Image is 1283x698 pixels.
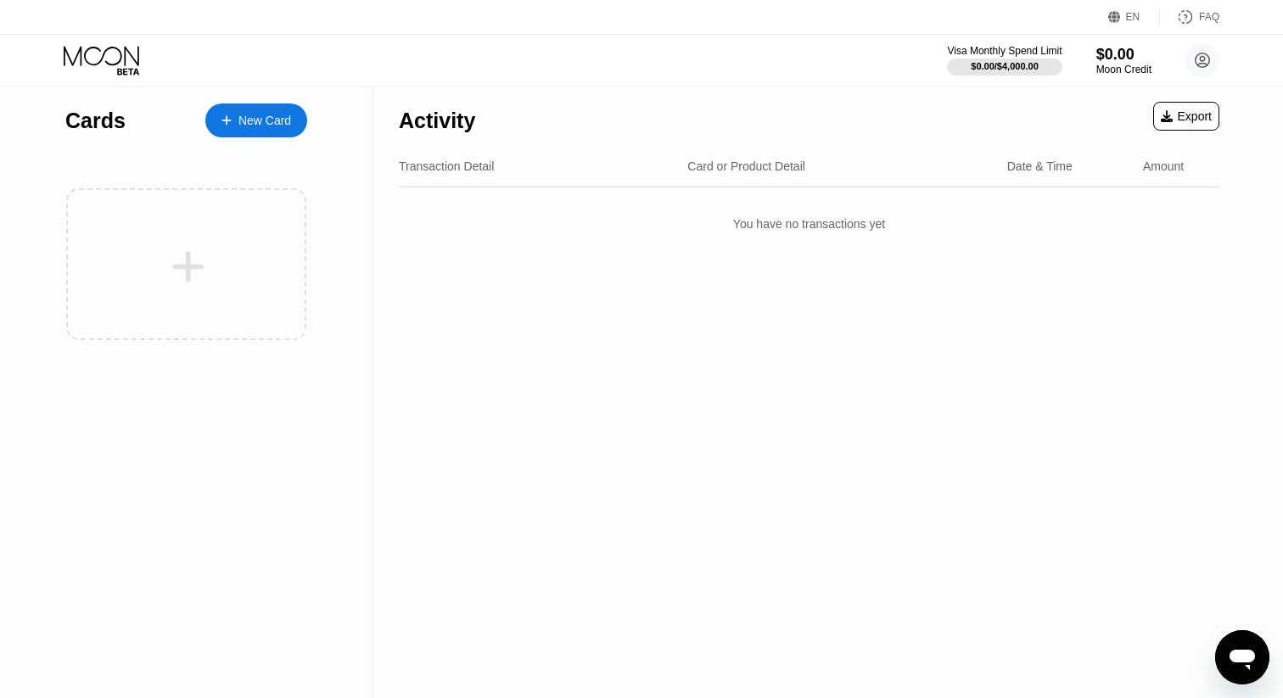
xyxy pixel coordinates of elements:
div: Moon Credit [1096,64,1151,75]
div: Export [1161,109,1212,123]
div: Amount [1143,159,1184,173]
div: Visa Monthly Spend Limit$0.00/$4,000.00 [947,45,1062,75]
div: You have no transactions yet [399,200,1219,248]
div: New Card [205,103,307,137]
div: $0.00 [1096,46,1151,64]
div: $0.00Moon Credit [1096,46,1151,75]
div: Export [1153,102,1219,131]
div: Cards [65,109,126,133]
div: $0.00 / $4,000.00 [971,61,1039,71]
div: New Card [238,114,291,128]
div: EN [1126,11,1140,23]
div: EN [1108,8,1160,25]
div: Date & Time [1007,159,1073,173]
div: FAQ [1199,11,1219,23]
iframe: Button to launch messaging window [1215,630,1269,684]
div: Card or Product Detail [687,159,805,173]
div: Activity [399,109,475,133]
div: Transaction Detail [399,159,494,173]
div: FAQ [1160,8,1219,25]
div: Visa Monthly Spend Limit [947,45,1062,57]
